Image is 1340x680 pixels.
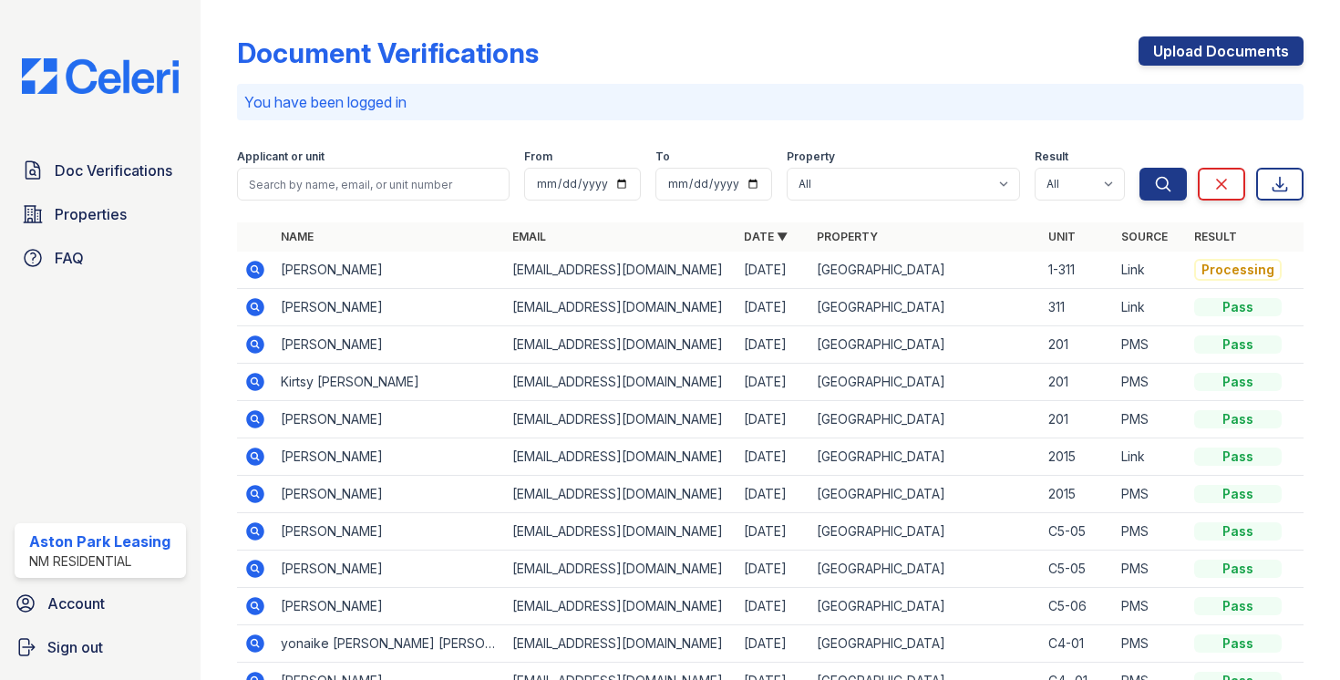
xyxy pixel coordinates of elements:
td: [PERSON_NAME] [273,588,505,625]
td: [EMAIL_ADDRESS][DOMAIN_NAME] [505,364,737,401]
span: Account [47,592,105,614]
td: 201 [1041,364,1114,401]
a: Email [512,230,546,243]
a: Doc Verifications [15,152,186,189]
td: [PERSON_NAME] [273,289,505,326]
td: [GEOGRAPHIC_DATA] [809,401,1041,438]
td: [DATE] [737,326,809,364]
td: [GEOGRAPHIC_DATA] [809,326,1041,364]
label: Result [1035,149,1068,164]
a: Property [817,230,878,243]
div: Document Verifications [237,36,539,69]
td: 2015 [1041,476,1114,513]
td: PMS [1114,551,1187,588]
td: [DATE] [737,438,809,476]
td: [GEOGRAPHIC_DATA] [809,588,1041,625]
td: Link [1114,252,1187,289]
td: 2015 [1041,438,1114,476]
a: Unit [1048,230,1076,243]
div: Pass [1194,597,1282,615]
div: Pass [1194,448,1282,466]
td: [EMAIL_ADDRESS][DOMAIN_NAME] [505,401,737,438]
label: Property [787,149,835,164]
td: PMS [1114,476,1187,513]
td: [GEOGRAPHIC_DATA] [809,252,1041,289]
td: [DATE] [737,252,809,289]
td: 201 [1041,326,1114,364]
td: [EMAIL_ADDRESS][DOMAIN_NAME] [505,438,737,476]
td: 311 [1041,289,1114,326]
a: Sign out [7,629,193,665]
div: Pass [1194,522,1282,541]
td: [DATE] [737,513,809,551]
td: C5-05 [1041,513,1114,551]
td: [GEOGRAPHIC_DATA] [809,551,1041,588]
a: Result [1194,230,1237,243]
td: [EMAIL_ADDRESS][DOMAIN_NAME] [505,326,737,364]
div: NM Residential [29,552,170,571]
div: Pass [1194,410,1282,428]
td: PMS [1114,364,1187,401]
a: Name [281,230,314,243]
td: C5-05 [1041,551,1114,588]
a: Upload Documents [1139,36,1304,66]
div: Aston Park Leasing [29,531,170,552]
div: Pass [1194,634,1282,653]
td: [DATE] [737,551,809,588]
a: Source [1121,230,1168,243]
td: [GEOGRAPHIC_DATA] [809,364,1041,401]
td: C5-06 [1041,588,1114,625]
a: Properties [15,196,186,232]
div: Processing [1194,259,1282,281]
td: [EMAIL_ADDRESS][DOMAIN_NAME] [505,513,737,551]
td: [PERSON_NAME] [273,513,505,551]
td: [EMAIL_ADDRESS][DOMAIN_NAME] [505,625,737,663]
label: To [655,149,670,164]
td: PMS [1114,588,1187,625]
div: Pass [1194,335,1282,354]
span: Doc Verifications [55,160,172,181]
td: 201 [1041,401,1114,438]
td: yonaike [PERSON_NAME] [PERSON_NAME] [273,625,505,663]
div: Pass [1194,560,1282,578]
input: Search by name, email, or unit number [237,168,510,201]
td: [GEOGRAPHIC_DATA] [809,438,1041,476]
div: Pass [1194,298,1282,316]
td: Link [1114,438,1187,476]
label: From [524,149,552,164]
td: PMS [1114,401,1187,438]
td: [EMAIL_ADDRESS][DOMAIN_NAME] [505,551,737,588]
td: Kirtsy [PERSON_NAME] [273,364,505,401]
img: CE_Logo_Blue-a8612792a0a2168367f1c8372b55b34899dd931a85d93a1a3d3e32e68fde9ad4.png [7,58,193,94]
a: FAQ [15,240,186,276]
td: [PERSON_NAME] [273,551,505,588]
span: Properties [55,203,127,225]
td: [GEOGRAPHIC_DATA] [809,476,1041,513]
p: You have been logged in [244,91,1296,113]
td: [EMAIL_ADDRESS][DOMAIN_NAME] [505,588,737,625]
td: PMS [1114,513,1187,551]
span: Sign out [47,636,103,658]
td: [EMAIL_ADDRESS][DOMAIN_NAME] [505,289,737,326]
td: [PERSON_NAME] [273,252,505,289]
td: [PERSON_NAME] [273,476,505,513]
a: Date ▼ [744,230,788,243]
td: [DATE] [737,364,809,401]
div: Pass [1194,485,1282,503]
td: [DATE] [737,625,809,663]
td: [DATE] [737,289,809,326]
td: [PERSON_NAME] [273,326,505,364]
td: PMS [1114,625,1187,663]
td: [DATE] [737,401,809,438]
span: FAQ [55,247,84,269]
td: [GEOGRAPHIC_DATA] [809,513,1041,551]
label: Applicant or unit [237,149,325,164]
td: [GEOGRAPHIC_DATA] [809,625,1041,663]
a: Account [7,585,193,622]
td: [GEOGRAPHIC_DATA] [809,289,1041,326]
td: C4-01 [1041,625,1114,663]
td: PMS [1114,326,1187,364]
div: Pass [1194,373,1282,391]
td: [PERSON_NAME] [273,401,505,438]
